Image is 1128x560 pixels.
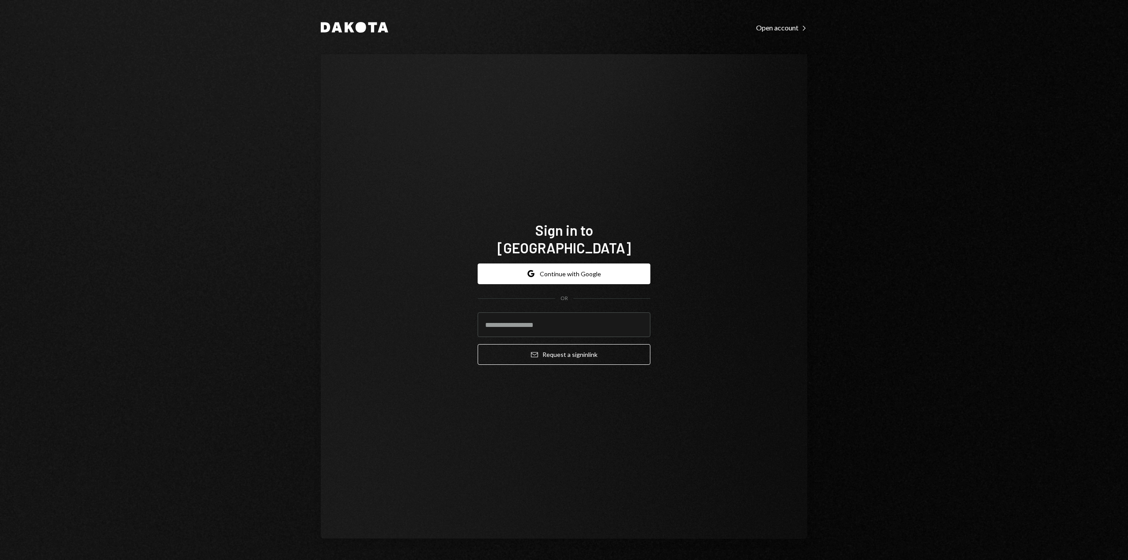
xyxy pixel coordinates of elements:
[756,22,807,32] a: Open account
[560,295,568,302] div: OR
[478,344,650,365] button: Request a signinlink
[478,263,650,284] button: Continue with Google
[478,221,650,256] h1: Sign in to [GEOGRAPHIC_DATA]
[756,23,807,32] div: Open account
